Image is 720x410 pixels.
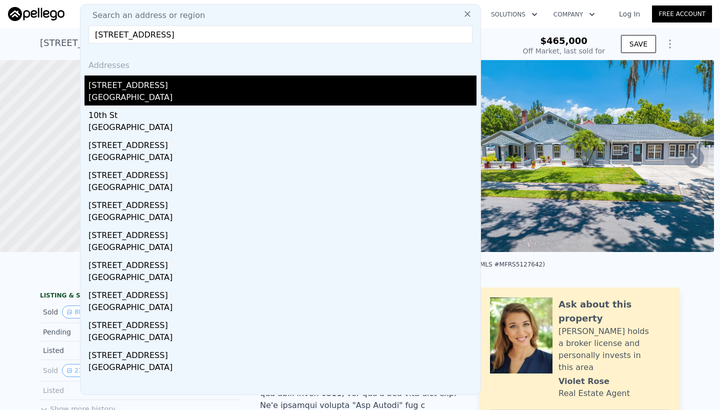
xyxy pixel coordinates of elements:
div: [GEOGRAPHIC_DATA] [88,271,476,285]
button: View historical data [62,305,86,318]
div: [STREET_ADDRESS] [88,165,476,181]
div: [GEOGRAPHIC_DATA] [88,241,476,255]
div: Sold [43,364,132,377]
div: [GEOGRAPHIC_DATA] [88,211,476,225]
span: Search an address or region [84,9,205,21]
button: Solutions [483,5,545,23]
a: Log In [607,9,652,19]
div: Off Market, last sold for [523,46,605,56]
div: [GEOGRAPHIC_DATA] [88,331,476,345]
div: Addresses [84,51,476,75]
div: [GEOGRAPHIC_DATA] [88,91,476,105]
div: LISTING & SALE HISTORY [40,291,240,301]
img: Pellego [8,7,64,21]
div: Pending [43,327,132,337]
div: 10th St [88,105,476,121]
button: Company [545,5,603,23]
span: $465,000 [540,35,587,46]
a: Free Account [652,5,712,22]
input: Enter an address, city, region, neighborhood or zip code [88,25,472,43]
div: [STREET_ADDRESS][US_STATE] , St. Cloud , FL 34769 [40,36,274,50]
div: Real Estate Agent [558,387,630,399]
div: [STREET_ADDRESS] [88,225,476,241]
div: [STREET_ADDRESS] [88,195,476,211]
div: [GEOGRAPHIC_DATA] [88,301,476,315]
div: Listed [43,345,132,355]
button: SAVE [621,35,656,53]
div: [STREET_ADDRESS] [88,135,476,151]
div: Violet Rose [558,375,609,387]
div: [GEOGRAPHIC_DATA] [88,121,476,135]
div: Sold [43,305,132,318]
button: Show Options [660,34,680,54]
div: [STREET_ADDRESS] [88,75,476,91]
div: [PERSON_NAME] holds a broker license and personally invests in this area [558,325,670,373]
img: Sale: 147857513 Parcel: 46623667 [457,60,714,252]
div: [GEOGRAPHIC_DATA] [88,181,476,195]
div: [STREET_ADDRESS] [88,345,476,361]
div: [STREET_ADDRESS] [88,255,476,271]
div: [STREET_ADDRESS] [88,315,476,331]
button: View historical data [62,364,86,377]
div: [GEOGRAPHIC_DATA] [88,361,476,375]
div: [GEOGRAPHIC_DATA] [88,151,476,165]
div: Ask about this property [558,297,670,325]
div: Listed [43,385,132,395]
div: [STREET_ADDRESS] [88,285,476,301]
